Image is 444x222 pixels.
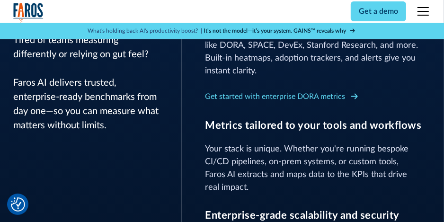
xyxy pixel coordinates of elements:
[205,209,430,222] h3: Enterprise-grade scalability and security
[13,3,44,22] a: home
[13,3,44,22] img: Logo of the analytics and reporting company Faros.
[205,27,430,78] p: Instantly measure developer productivity with frameworks like DORA, SPACE, DevEx, Stanford Resear...
[11,197,25,212] img: Revisit consent button
[204,28,346,34] strong: It’s not the model—it’s your system. GAINS™ reveals why
[204,27,356,35] a: It’s not the model—it’s your system. GAINS™ reveals why
[88,27,202,35] p: What's holding back AI's productivity boost? |
[205,89,358,104] a: Get started with enterprise DORA metrics
[205,119,430,132] h3: Metrics tailored to your tools and workflows
[351,1,406,21] a: Get a demo
[11,197,25,212] button: Cookie Settings
[205,91,345,102] div: Get started with enterprise DORA metrics
[13,33,159,133] p: Tired of teams measuring differently or relying on gut feel? Faros AI delivers trusted, enterpris...
[205,143,430,194] p: Your stack is unique. Whether you're running bespoke CI/CD pipelines, on-prem systems, or custom ...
